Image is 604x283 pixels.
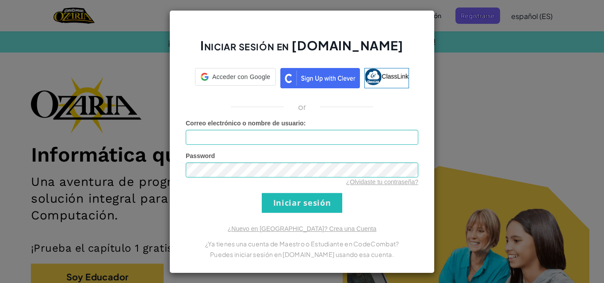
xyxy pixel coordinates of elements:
[186,120,304,127] span: Correo electrónico o nombre de usuario
[346,178,418,185] a: ¿Olvidaste tu contraseña?
[186,249,418,260] p: Puedes iniciar sesión en [DOMAIN_NAME] usando esa cuenta.
[186,238,418,249] p: ¿Ya tienes una cuenta de Maestro o Estudiante en CodeCombat?
[280,68,360,88] img: clever_sso_button@2x.png
[262,193,342,213] input: Iniciar sesión
[186,119,306,128] label: :
[186,37,418,63] h2: Iniciar sesión en [DOMAIN_NAME]
[186,152,215,159] span: Password
[228,225,376,232] a: ¿Nuevo en [GEOGRAPHIC_DATA]? Crea una Cuenta
[382,72,409,79] span: ClassLink
[298,102,306,112] p: or
[195,68,276,88] a: Acceder con Google
[365,68,382,85] img: classlink-logo-small.png
[195,68,276,86] div: Acceder con Google
[212,72,270,81] span: Acceder con Google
